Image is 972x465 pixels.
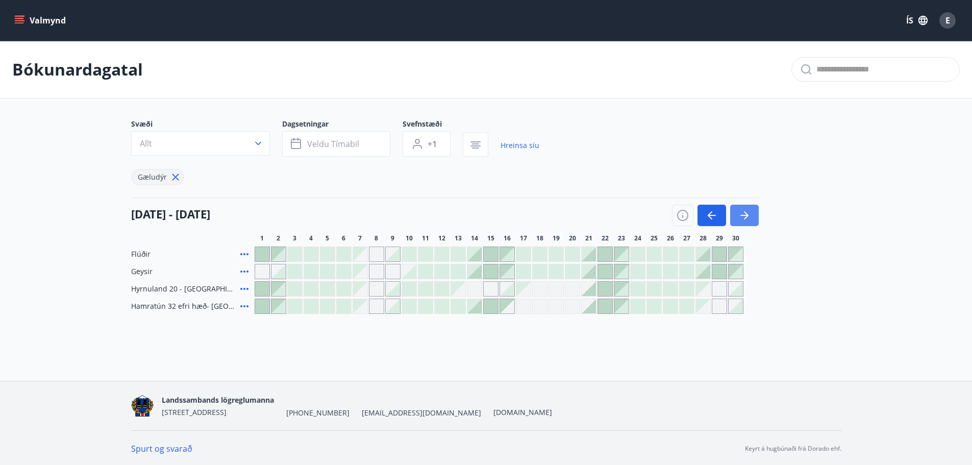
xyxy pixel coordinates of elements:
[369,299,384,314] div: Gráir dagar eru ekki bókanlegir
[131,301,236,311] span: Hamratún 32 efri hæð- [GEOGRAPHIC_DATA]
[451,281,466,297] div: Gráir dagar eru ekki bókanlegir
[369,264,384,279] div: Gráir dagar eru ekki bókanlegir
[162,395,274,405] span: Landssambands lögreglumanna
[375,234,378,242] span: 8
[131,169,184,185] div: Gæludýr
[12,11,70,30] button: menu
[532,299,547,314] div: Gráir dagar eru ekki bókanlegir
[422,234,429,242] span: 11
[131,266,153,277] span: Geysir
[935,8,960,33] button: E
[745,444,841,453] p: Keyrt á hugbúnaði frá Dorado ehf.
[162,407,227,417] span: [STREET_ADDRESS]
[293,234,296,242] span: 3
[553,234,560,242] span: 19
[667,234,674,242] span: 26
[732,234,739,242] span: 30
[358,234,362,242] span: 7
[493,407,552,417] a: [DOMAIN_NAME]
[487,234,494,242] span: 15
[585,234,592,242] span: 21
[282,119,403,131] span: Dagsetningar
[406,234,413,242] span: 10
[712,299,727,314] div: Gráir dagar eru ekki bókanlegir
[651,234,658,242] span: 25
[353,299,368,314] div: Gráir dagar eru ekki bókanlegir
[683,234,690,242] span: 27
[385,264,401,279] div: Gráir dagar eru ekki bókanlegir
[260,234,264,242] span: 1
[500,299,515,314] div: Gráir dagar eru ekki bókanlegir
[369,281,384,297] div: Gráir dagar eru ekki bókanlegir
[565,299,580,314] div: Gráir dagar eru ekki bókanlegir
[695,281,711,297] div: Gráir dagar eru ekki bókanlegir
[326,234,329,242] span: 5
[501,134,539,157] a: Hreinsa síu
[428,138,437,150] span: +1
[403,119,463,131] span: Svefnstæði
[131,131,270,156] button: Allt
[618,234,625,242] span: 23
[131,443,192,454] a: Spurt og svarað
[277,234,280,242] span: 2
[131,206,210,222] h4: [DATE] - [DATE]
[520,234,527,242] span: 17
[342,234,345,242] span: 6
[307,138,359,150] span: Veldu tímabil
[471,234,478,242] span: 14
[700,234,707,242] span: 28
[353,281,368,297] div: Gráir dagar eru ekki bókanlegir
[403,131,451,157] button: +1
[369,247,384,262] div: Gráir dagar eru ekki bókanlegir
[516,281,531,297] div: Gráir dagar eru ekki bókanlegir
[565,281,580,297] div: Gráir dagar eru ekki bókanlegir
[131,395,154,417] img: 1cqKbADZNYZ4wXUG0EC2JmCwhQh0Y6EN22Kw4FTY.png
[536,234,543,242] span: 18
[282,131,390,157] button: Veldu tímabil
[286,408,350,418] span: [PHONE_NUMBER]
[483,281,499,297] div: Gráir dagar eru ekki bókanlegir
[712,281,727,297] div: Gráir dagar eru ekki bókanlegir
[532,281,547,297] div: Gráir dagar eru ekki bókanlegir
[12,58,143,81] p: Bókunardagatal
[131,284,236,294] span: Hyrnuland 20 - [GEOGRAPHIC_DATA]
[255,264,270,279] div: Gráir dagar eru ekki bókanlegir
[391,234,394,242] span: 9
[131,119,282,131] span: Svæði
[309,234,313,242] span: 4
[353,247,368,262] div: Gráir dagar eru ekki bókanlegir
[362,408,481,418] span: [EMAIL_ADDRESS][DOMAIN_NAME]
[695,299,711,314] div: Gráir dagar eru ekki bókanlegir
[504,234,511,242] span: 16
[901,11,933,30] button: ÍS
[455,234,462,242] span: 13
[131,249,151,259] span: Flúðir
[138,172,167,182] span: Gæludýr
[516,299,531,314] div: Gráir dagar eru ekki bókanlegir
[549,299,564,314] div: Gráir dagar eru ekki bókanlegir
[569,234,576,242] span: 20
[549,281,564,297] div: Gráir dagar eru ekki bókanlegir
[140,138,152,149] span: Allt
[438,234,445,242] span: 12
[716,234,723,242] span: 29
[353,264,368,279] div: Gráir dagar eru ekki bókanlegir
[467,281,482,297] div: Gráir dagar eru ekki bókanlegir
[634,234,641,242] span: 24
[945,15,950,26] span: E
[602,234,609,242] span: 22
